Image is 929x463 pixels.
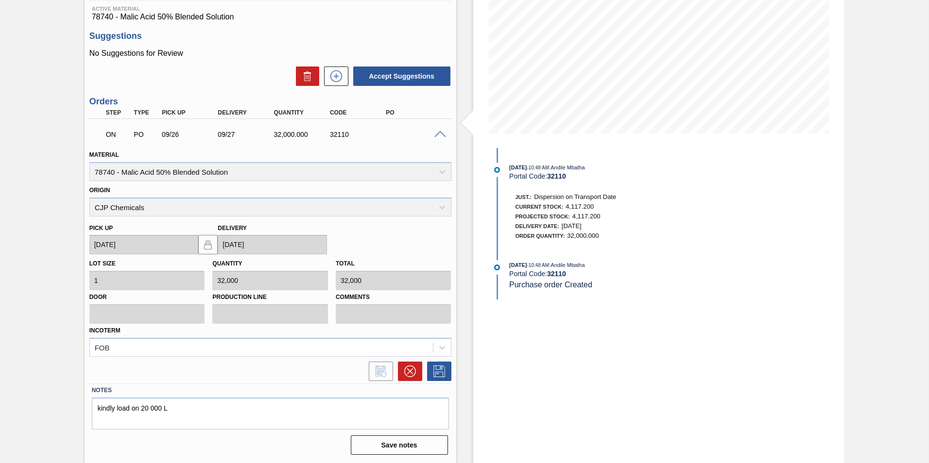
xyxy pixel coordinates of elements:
label: Delivery [218,225,247,231]
button: Save notes [351,435,448,455]
div: 09/27/2025 [215,131,278,138]
label: Quantity [212,260,242,267]
span: : Andile Mbatha [549,165,585,170]
label: Production Line [212,290,328,304]
strong: 32110 [547,270,566,278]
span: Just.: [516,194,532,200]
span: - 10:48 AM [527,165,550,170]
span: Active Material [92,6,449,12]
img: locked [202,239,214,250]
div: Purchase order [131,131,160,138]
span: 32,000.000 [567,232,599,239]
img: atual [494,265,500,270]
span: Order Quantity: [516,233,565,239]
span: [DATE] [562,222,582,230]
div: Portal Code: [509,270,740,278]
span: 4,117.200 [572,213,601,220]
div: Delivery [215,109,278,116]
div: Negotiating Order [103,124,133,145]
div: Pick up [159,109,222,116]
p: ON [106,131,130,138]
input: mm/dd/yyyy [89,235,199,254]
label: Door [89,290,205,304]
span: - 10:48 AM [527,263,550,268]
label: Incoterm [89,327,120,334]
div: Portal Code: [509,172,740,180]
label: Pick up [89,225,113,231]
div: Save Order [422,362,451,381]
p: No Suggestions for Review [89,49,451,58]
div: 09/26/2025 [159,131,222,138]
span: : Andile Mbatha [549,262,585,268]
span: Purchase order Created [509,281,592,289]
h3: Suggestions [89,31,451,41]
h3: Orders [89,97,451,107]
div: New suggestion [319,66,348,86]
strong: 32110 [547,172,566,180]
span: [DATE] [509,165,527,170]
label: Origin [89,187,110,194]
span: Projected Stock: [516,214,570,219]
div: 32110 [327,131,390,138]
input: mm/dd/yyyy [218,235,327,254]
div: Accept Suggestions [348,66,451,87]
label: Material [89,151,119,158]
div: 32,000.000 [272,131,334,138]
div: FOB [95,343,110,351]
span: Current Stock: [516,204,564,210]
span: 78740 - Malic Acid 50% Blended Solution [92,13,449,21]
span: 4,117.200 [566,203,594,210]
label: Notes [92,383,449,397]
label: Lot size [89,260,116,267]
span: [DATE] [509,262,527,268]
div: Code [327,109,390,116]
img: atual [494,167,500,173]
div: Inform order change [364,362,393,381]
div: Cancel Order [393,362,422,381]
span: Dispersion on Transport Date [534,193,616,200]
div: Quantity [272,109,334,116]
textarea: kindly load on 20 000 L [92,397,449,430]
div: PO [383,109,446,116]
span: Delivery Date: [516,223,559,229]
div: Delete Suggestions [291,66,319,86]
button: Accept Suggestions [353,66,450,86]
div: Step [103,109,133,116]
label: Comments [336,290,451,304]
label: Total [336,260,355,267]
button: locked [198,235,218,254]
div: Type [131,109,160,116]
